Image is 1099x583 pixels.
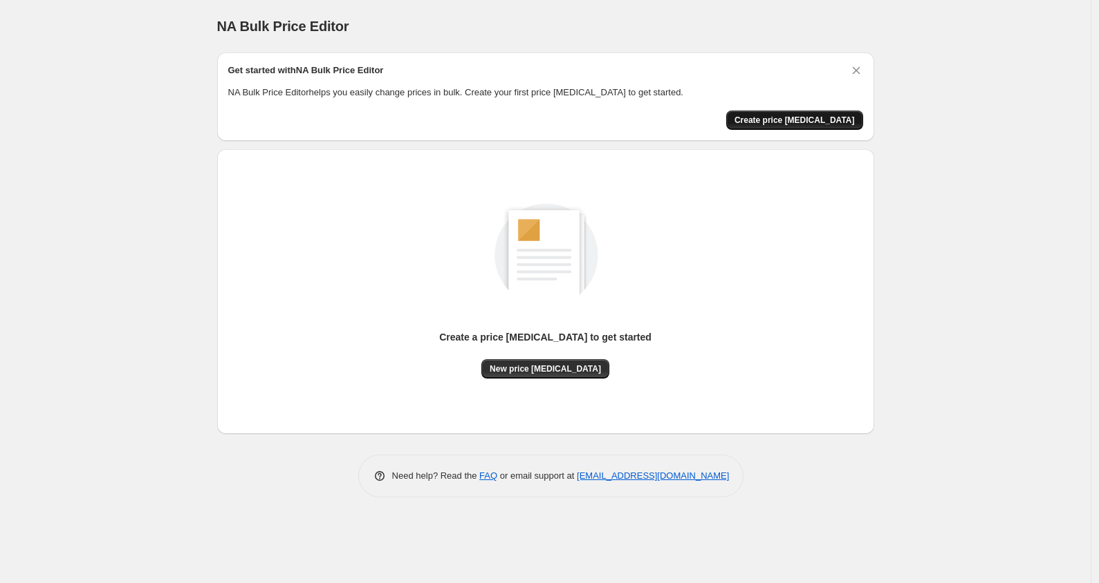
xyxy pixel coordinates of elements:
span: Need help? Read the [392,470,480,481]
button: Create price change job [726,111,863,130]
span: or email support at [497,470,577,481]
h2: Get started with NA Bulk Price Editor [228,64,384,77]
button: Dismiss card [849,64,863,77]
a: FAQ [479,470,497,481]
button: New price [MEDICAL_DATA] [481,359,609,379]
p: NA Bulk Price Editor helps you easily change prices in bulk. Create your first price [MEDICAL_DAT... [228,86,863,99]
span: New price [MEDICAL_DATA] [490,363,601,374]
a: [EMAIL_ADDRESS][DOMAIN_NAME] [577,470,729,481]
p: Create a price [MEDICAL_DATA] to get started [439,330,652,344]
span: NA Bulk Price Editor [217,19,349,34]
span: Create price [MEDICAL_DATA] [735,115,855,126]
